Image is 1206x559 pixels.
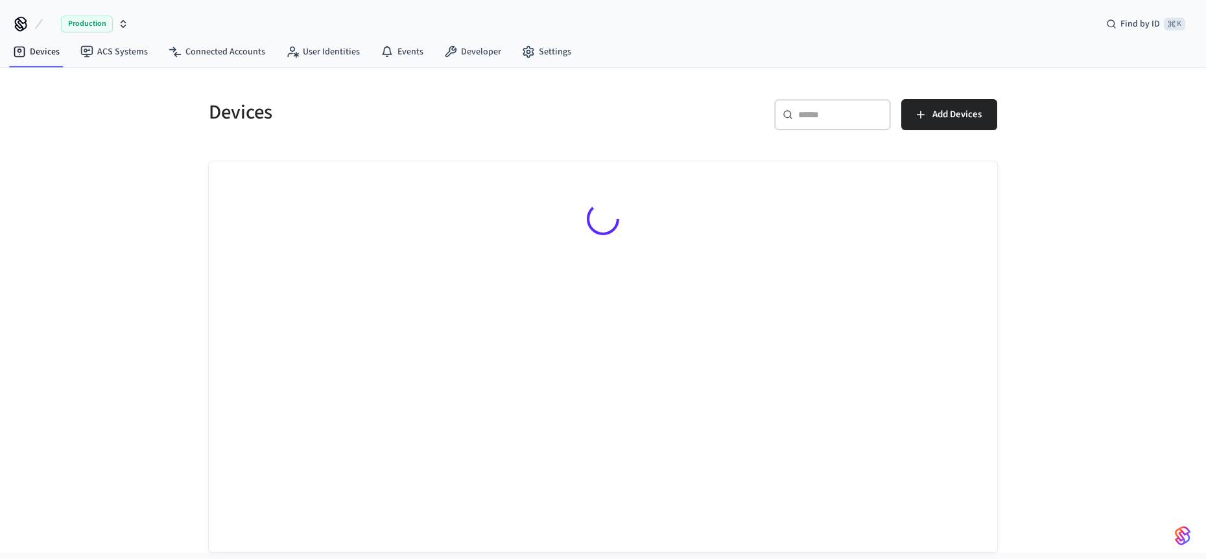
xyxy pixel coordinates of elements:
a: Settings [512,40,582,63]
a: User Identities [276,40,370,63]
span: Production [61,16,113,32]
a: Devices [3,40,70,63]
a: Developer [434,40,512,63]
button: Add Devices [901,99,997,130]
span: Add Devices [932,106,982,123]
img: SeamLogoGradient.69752ec5.svg [1175,525,1190,546]
span: Find by ID [1120,17,1160,30]
span: ⌘ K [1164,17,1185,30]
a: ACS Systems [70,40,158,63]
a: Events [370,40,434,63]
h5: Devices [209,99,595,126]
div: Find by ID⌘ K [1096,12,1196,36]
a: Connected Accounts [158,40,276,63]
